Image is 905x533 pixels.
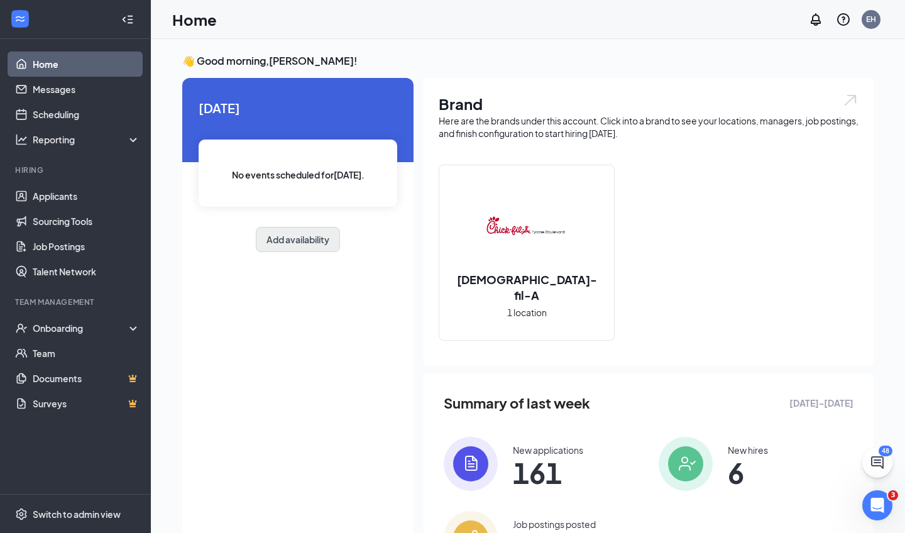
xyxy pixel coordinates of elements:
[33,184,140,209] a: Applicants
[33,322,129,334] div: Onboarding
[862,490,892,520] iframe: Intercom live chat
[862,448,892,478] button: ChatActive
[33,102,140,127] a: Scheduling
[879,446,892,456] div: 48
[33,341,140,366] a: Team
[513,461,583,484] span: 161
[486,186,567,266] img: Chick-fil-A
[121,13,134,26] svg: Collapse
[842,93,858,107] img: open.6027fd2a22e1237b5b06.svg
[33,234,140,259] a: Job Postings
[33,508,121,520] div: Switch to admin view
[33,52,140,77] a: Home
[659,437,713,491] img: icon
[439,272,614,303] h2: [DEMOGRAPHIC_DATA]-fil-A
[33,259,140,284] a: Talent Network
[33,366,140,391] a: DocumentsCrown
[33,133,141,146] div: Reporting
[33,209,140,234] a: Sourcing Tools
[182,54,874,68] h3: 👋 Good morning, [PERSON_NAME] !
[866,14,876,25] div: EH
[15,508,28,520] svg: Settings
[199,98,397,118] span: [DATE]
[836,12,851,27] svg: QuestionInfo
[232,168,365,182] span: No events scheduled for [DATE] .
[808,12,823,27] svg: Notifications
[513,444,583,456] div: New applications
[15,165,138,175] div: Hiring
[15,297,138,307] div: Team Management
[728,461,768,484] span: 6
[728,444,768,456] div: New hires
[507,305,547,319] span: 1 location
[444,392,590,414] span: Summary of last week
[789,396,853,410] span: [DATE] - [DATE]
[888,490,898,500] span: 3
[172,9,217,30] h1: Home
[256,227,340,252] button: Add availability
[33,77,140,102] a: Messages
[14,13,26,25] svg: WorkstreamLogo
[870,455,885,470] svg: ChatActive
[444,437,498,491] img: icon
[439,114,858,140] div: Here are the brands under this account. Click into a brand to see your locations, managers, job p...
[513,518,596,530] div: Job postings posted
[15,133,28,146] svg: Analysis
[439,93,858,114] h1: Brand
[33,391,140,416] a: SurveysCrown
[15,322,28,334] svg: UserCheck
